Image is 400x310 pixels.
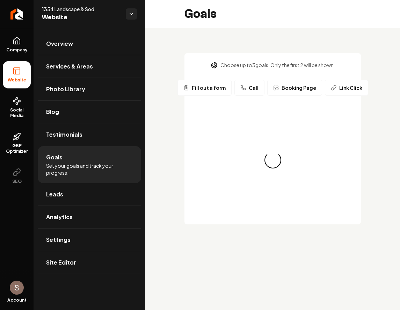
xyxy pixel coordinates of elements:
span: Analytics [46,213,73,221]
div: Loading [262,149,284,171]
a: Blog [38,101,141,123]
a: GBP Optimizer [3,127,31,160]
span: Overview [46,39,73,48]
a: Testimonials [38,123,141,146]
span: SEO [9,179,24,184]
span: Fill out a form [192,84,226,91]
span: Photo Library [46,85,85,93]
span: Site Editor [46,258,76,267]
span: Account [7,297,27,303]
a: Site Editor [38,251,141,274]
button: Booking Page [267,80,322,96]
span: Testimonials [46,130,82,139]
a: Company [3,31,31,58]
h2: Goals [184,7,217,21]
span: Call [249,84,259,91]
a: Photo Library [38,78,141,100]
a: Social Media [3,91,31,124]
span: GBP Optimizer [3,143,31,154]
a: Settings [38,229,141,251]
button: SEO [3,163,31,190]
a: Services & Areas [38,55,141,78]
span: Blog [46,108,59,116]
span: Social Media [3,107,31,118]
button: Open user button [10,281,24,295]
img: Rebolt Logo [10,8,23,20]
span: Company [3,47,30,53]
span: Leads [46,190,63,199]
span: Settings [46,236,71,244]
p: Choose up to 3 goals. Only the first 2 will be shown. [220,62,335,69]
span: 1354 Landscape & Sod [42,6,120,13]
span: Services & Areas [46,62,93,71]
a: Leads [38,183,141,206]
span: Goals [46,153,63,161]
button: Call [234,80,264,96]
span: Website [5,77,29,83]
button: Link Click [325,80,368,96]
a: Overview [38,33,141,55]
button: Fill out a form [177,80,232,96]
span: Link Click [339,84,362,91]
span: Set your goals and track your progress. [46,162,133,176]
span: Booking Page [282,84,316,91]
a: Analytics [38,206,141,228]
span: Website [42,13,120,22]
img: Santiago Vásquez [10,281,24,295]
